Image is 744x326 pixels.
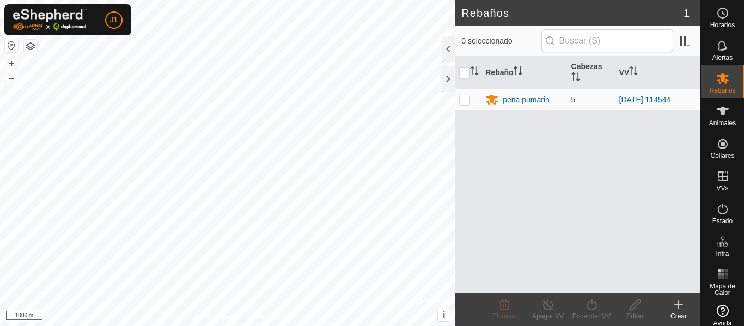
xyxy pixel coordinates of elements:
a: [DATE] 114544 [619,95,671,104]
button: i [438,309,450,321]
span: 5 [571,95,576,104]
span: Collares [710,152,734,159]
p-sorticon: Activar para ordenar [470,68,479,77]
span: 0 seleccionado [461,35,541,47]
span: i [443,310,445,319]
div: Editar [613,311,657,321]
span: Infra [716,250,729,257]
h2: Rebaños [461,7,684,20]
div: Apagar VV [526,311,570,321]
button: Capas del Mapa [24,40,37,53]
div: Crear [657,311,700,321]
p-sorticon: Activar para ordenar [571,74,580,83]
button: – [5,71,18,84]
span: Horarios [710,22,735,28]
a: Contáctenos [247,312,284,322]
th: Rebaño [481,57,566,89]
span: Animales [709,120,736,126]
span: VVs [716,185,728,192]
a: Política de Privacidad [171,312,234,322]
div: pena pumarin [503,94,550,106]
button: Restablecer Mapa [5,39,18,52]
img: Logo Gallagher [13,9,87,31]
th: Cabezas [567,57,615,89]
p-sorticon: Activar para ordenar [629,68,638,77]
button: + [5,57,18,70]
span: Mapa de Calor [704,283,741,296]
div: Encender VV [570,311,613,321]
p-sorticon: Activar para ordenar [514,68,522,77]
span: J1 [110,14,118,26]
span: 1 [684,5,690,21]
span: Alertas [712,54,733,61]
span: Rebaños [709,87,735,94]
th: VV [615,57,700,89]
input: Buscar (S) [541,29,673,52]
span: Estado [712,218,733,224]
span: Eliminar [492,312,516,320]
